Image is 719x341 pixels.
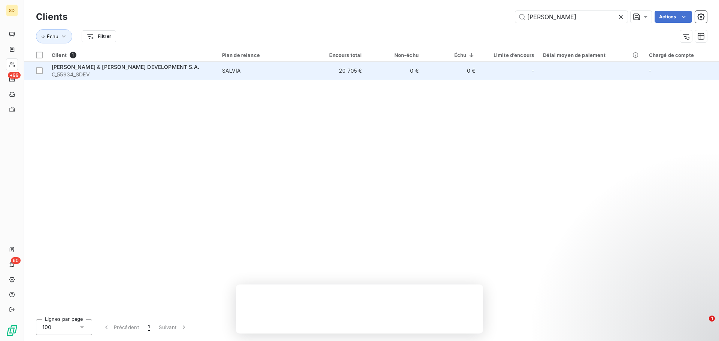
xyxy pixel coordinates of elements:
[11,257,21,264] span: 60
[8,72,21,79] span: +99
[148,323,150,331] span: 1
[154,319,192,335] button: Suivant
[423,62,480,80] td: 0 €
[6,73,18,85] a: +99
[371,52,419,58] div: Non-échu
[484,52,534,58] div: Limite d’encours
[310,62,367,80] td: 20 705 €
[82,30,116,42] button: Filtrer
[543,52,640,58] div: Délai moyen de paiement
[70,52,76,58] span: 1
[366,62,423,80] td: 0 €
[6,4,18,16] div: SD
[428,52,476,58] div: Échu
[515,11,628,23] input: Rechercher
[52,52,67,58] span: Client
[694,316,712,334] iframe: Intercom live chat
[36,10,67,24] h3: Clients
[42,323,51,331] span: 100
[236,284,483,334] iframe: Enquête de LeanPay
[649,52,715,58] div: Chargé de compte
[222,67,241,74] div: SALVIA
[569,268,719,321] iframe: Intercom notifications message
[98,319,143,335] button: Précédent
[532,67,534,74] span: -
[47,33,58,39] span: Échu
[655,11,692,23] button: Actions
[143,319,154,335] button: 1
[709,316,715,322] span: 1
[314,52,362,58] div: Encours total
[52,71,213,78] span: C_55934_SDEV
[222,52,305,58] div: Plan de relance
[52,64,199,70] span: [PERSON_NAME] & [PERSON_NAME] DEVELOPMENT S.A.
[36,29,72,43] button: Échu
[649,67,651,74] span: -
[6,325,18,337] img: Logo LeanPay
